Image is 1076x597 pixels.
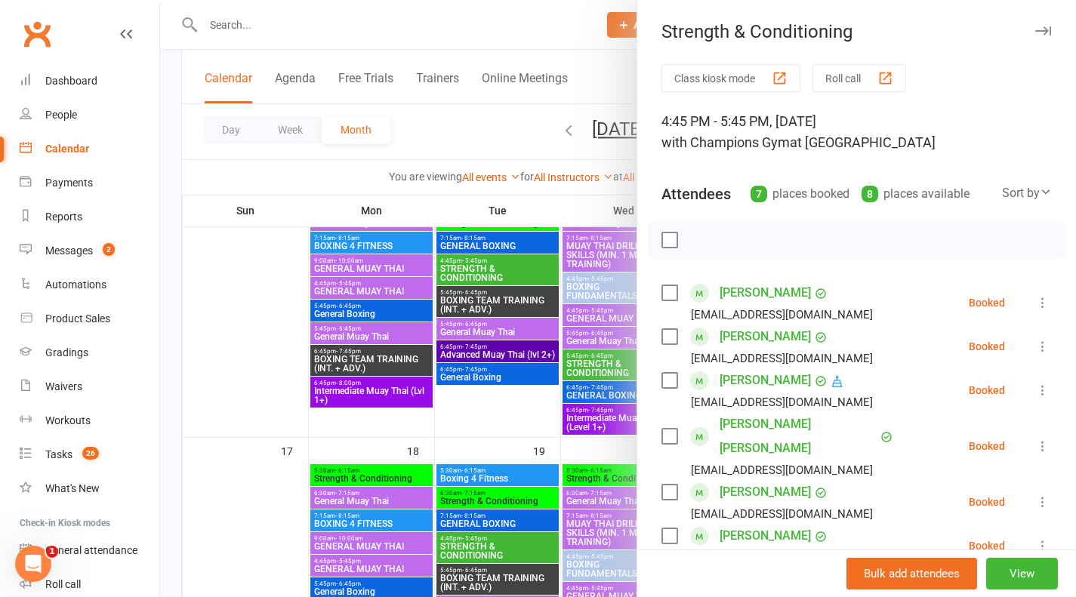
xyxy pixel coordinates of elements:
div: Messages [45,245,93,257]
button: Roll call [812,64,906,92]
div: Attendees [661,183,731,205]
a: [PERSON_NAME] [720,524,811,548]
span: 26 [82,447,99,460]
span: with Champions Gym [661,134,790,150]
button: View [986,558,1058,589]
a: Product Sales [20,302,159,336]
div: Booked [969,540,1005,551]
div: Reports [45,211,82,223]
div: [EMAIL_ADDRESS][DOMAIN_NAME] [691,504,873,524]
a: Reports [20,200,159,234]
a: [PERSON_NAME] [720,368,811,392]
div: Booked [969,497,1005,507]
a: Automations [20,268,159,302]
div: Strength & Conditioning [637,21,1076,42]
span: 2 [103,243,115,256]
div: Sort by [1002,183,1052,203]
a: [PERSON_NAME] [PERSON_NAME] [720,412,877,460]
div: [EMAIL_ADDRESS][DOMAIN_NAME] [691,349,873,368]
a: [PERSON_NAME] [720,281,811,305]
div: Workouts [45,414,91,426]
a: Waivers [20,370,159,404]
a: Gradings [20,336,159,370]
a: Dashboard [20,64,159,98]
div: [EMAIL_ADDRESS][DOMAIN_NAME] [691,392,873,412]
div: People [45,109,77,121]
div: What's New [45,482,100,494]
a: Tasks 26 [20,438,159,472]
div: Automations [45,278,106,291]
div: Dashboard [45,75,97,87]
a: Payments [20,166,159,200]
a: General attendance kiosk mode [20,534,159,568]
button: Class kiosk mode [661,64,800,92]
div: Roll call [45,578,81,590]
div: Booked [969,385,1005,395]
a: What's New [20,472,159,506]
div: Calendar [45,143,89,155]
div: Waivers [45,380,82,392]
div: Product Sales [45,312,110,325]
div: Payments [45,177,93,189]
div: 7 [751,186,767,202]
a: [PERSON_NAME] [720,325,811,349]
div: Gradings [45,346,88,359]
a: Calendar [20,132,159,166]
div: [EMAIL_ADDRESS][DOMAIN_NAME] [691,548,873,568]
div: 8 [862,186,878,202]
span: at [GEOGRAPHIC_DATA] [790,134,936,150]
div: Booked [969,441,1005,451]
a: People [20,98,159,132]
span: 1 [46,546,58,558]
div: 4:45 PM - 5:45 PM, [DATE] [661,111,1052,153]
div: [EMAIL_ADDRESS][DOMAIN_NAME] [691,305,873,325]
a: Messages 2 [20,234,159,268]
a: [PERSON_NAME] [720,480,811,504]
div: places booked [751,183,849,205]
div: Booked [969,341,1005,352]
a: Clubworx [18,15,56,53]
div: Booked [969,297,1005,308]
a: Workouts [20,404,159,438]
div: [EMAIL_ADDRESS][DOMAIN_NAME] [691,460,873,480]
iframe: Intercom live chat [15,546,51,582]
div: General attendance [45,544,137,556]
div: places available [862,183,970,205]
button: Bulk add attendees [846,558,977,589]
div: Tasks [45,448,72,460]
